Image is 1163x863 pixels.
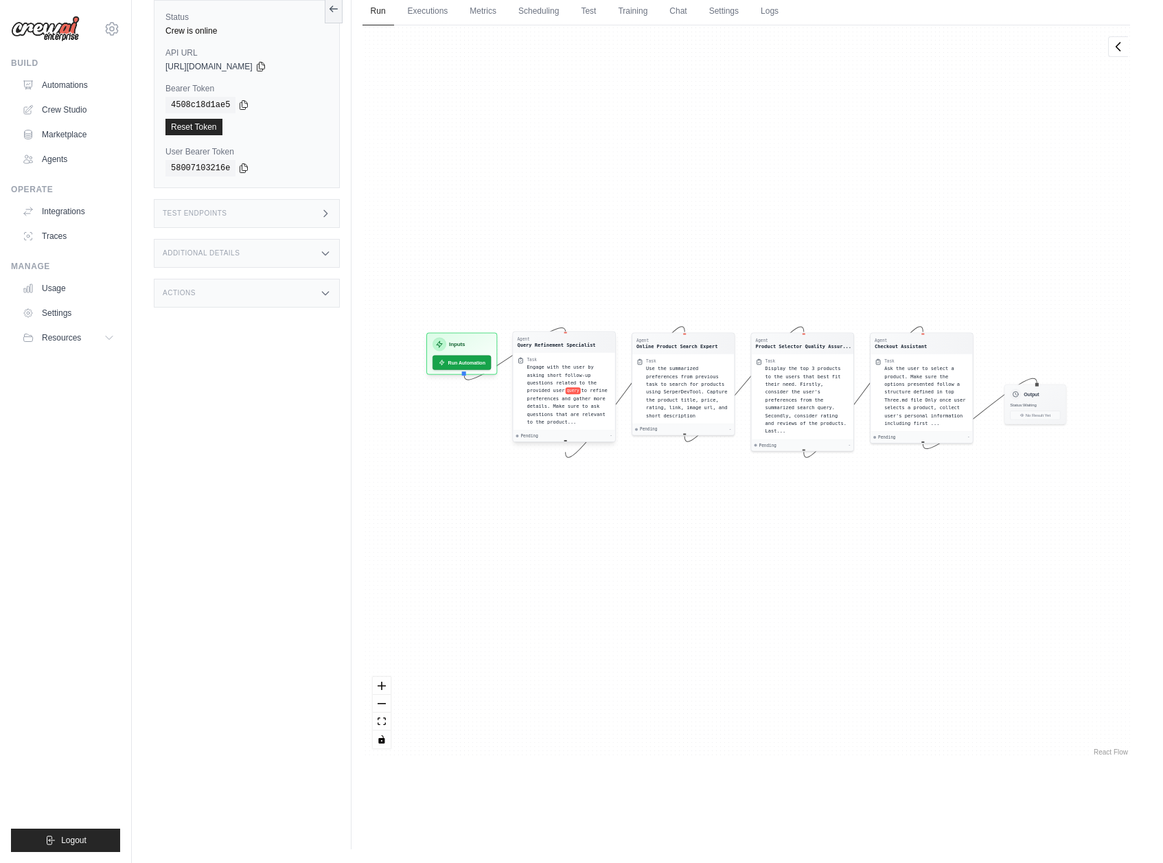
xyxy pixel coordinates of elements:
h3: Actions [163,289,196,297]
label: Bearer Token [165,83,328,94]
a: Traces [16,225,120,247]
iframe: To enrich screen reader interactions, please activate Accessibility in Grammarly extension settings [1094,797,1163,863]
span: Use the summarized preferences from previous task to search for products using SerperDevTool. Cap... [646,366,727,418]
a: Reset Token [165,119,222,135]
a: Settings [16,302,120,324]
div: Agent [875,337,927,343]
div: AgentProduct Selector Quality Assur...TaskDisplay the top 3 products to the users that best fit t... [750,332,853,451]
div: Query Refinement Specialist [517,342,595,349]
div: Agent [636,337,717,343]
span: Logout [61,835,87,846]
a: Agents [16,148,120,170]
span: Resources [42,332,81,343]
button: toggle interactivity [373,730,391,748]
div: - [610,433,612,439]
span: Pending [878,435,895,440]
div: AgentQuery Refinement SpecialistTaskEngage with the user by asking short follow-up questions rela... [512,332,615,444]
label: Status [165,12,328,23]
code: 4508c18d1ae5 [165,97,235,113]
div: - [967,435,970,440]
div: React Flow controls [373,677,391,748]
div: OutputStatus:WaitingNo Result Yet [1004,384,1066,424]
div: Task [527,357,536,363]
span: [URL][DOMAIN_NAME] [165,61,253,72]
div: Crew is online [165,25,328,36]
g: Edge from d2d22068aa00d0945bfa385cc8d78895 to aae5fbe07b8e10503b1c91c6c87a9392 [684,327,804,441]
div: Ask the user to select a product. Make sure the options presented follow a structure defined in t... [884,365,968,427]
label: User Bearer Token [165,146,328,157]
div: InputsRun Automation [426,332,498,374]
a: Integrations [16,200,120,222]
div: Display the top 3 products to the users that best fit their need. Firstly, consider the user's pr... [765,365,849,435]
a: Crew Studio [16,99,120,121]
div: Agent [755,337,851,343]
div: Task [884,358,894,364]
h3: Additional Details [163,249,240,257]
g: Edge from aae5fbe07b8e10503b1c91c6c87a9392 to 478c01126734bbcdad9e2a2e1a079027 [803,327,923,458]
span: Status: Waiting [1010,403,1037,408]
div: Online Product Search Expert [636,343,717,350]
h3: Inputs [449,341,465,349]
h3: Output [1024,391,1039,398]
div: Chat Widget [1094,797,1163,863]
a: Usage [16,277,120,299]
button: Resources [16,327,120,349]
div: Agent [517,336,595,341]
button: zoom out [373,695,391,713]
span: query [565,387,580,394]
g: Edge from inputsNode to c5172eb692dc415fa605117d3745278b [464,327,565,380]
span: Ask the user to select a product. Make sure the options presented follow a structure defined in t... [884,366,965,426]
code: 58007103216e [165,160,235,176]
span: Pending [759,442,776,448]
div: Manage [11,261,120,272]
div: - [848,442,851,448]
span: Pending [640,427,657,433]
a: Automations [16,74,120,96]
button: No Result Yet [1010,411,1060,419]
div: Build [11,58,120,69]
div: AgentCheckout AssistantTaskAsk the user to select a product. Make sure the options presented foll... [870,332,973,444]
div: Task [646,358,656,364]
div: AgentOnline Product Search ExpertTaskUse the summarized preferences from previous task to search ... [632,332,735,435]
g: Edge from 478c01126734bbcdad9e2a2e1a079027 to outputNode [923,378,1037,448]
label: API URL [165,47,328,58]
span: Display the top 3 products to the users that best fit their need. Firstly, consider the user's pr... [765,366,846,434]
div: Use the summarized preferences from previous task to search for products using SerperDevTool. Cap... [646,365,730,419]
a: Marketplace [16,124,120,146]
g: Edge from c5172eb692dc415fa605117d3745278b to d2d22068aa00d0945bfa385cc8d78895 [565,327,684,458]
div: Checkout Assistant [875,343,927,350]
img: Logo [11,16,80,42]
span: to refine preferences and gather more details. Make sure to ask questions that are relevant to th... [527,388,607,425]
button: Run Automation [433,356,491,370]
div: Product Selector Quality Assurance Expert [755,343,851,350]
button: fit view [373,713,391,730]
div: Task [765,358,774,364]
span: Pending [520,433,538,439]
button: Logout [11,829,120,852]
span: Engage with the user by asking short follow-up questions related to the provided user [527,365,596,393]
div: Engage with the user by asking short follow-up questions related to the provided user {query} to ... [527,363,610,426]
button: zoom in [373,677,391,695]
div: - [728,427,731,433]
a: React Flow attribution [1094,748,1128,756]
div: Operate [11,184,120,195]
h3: Test Endpoints [163,209,227,218]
